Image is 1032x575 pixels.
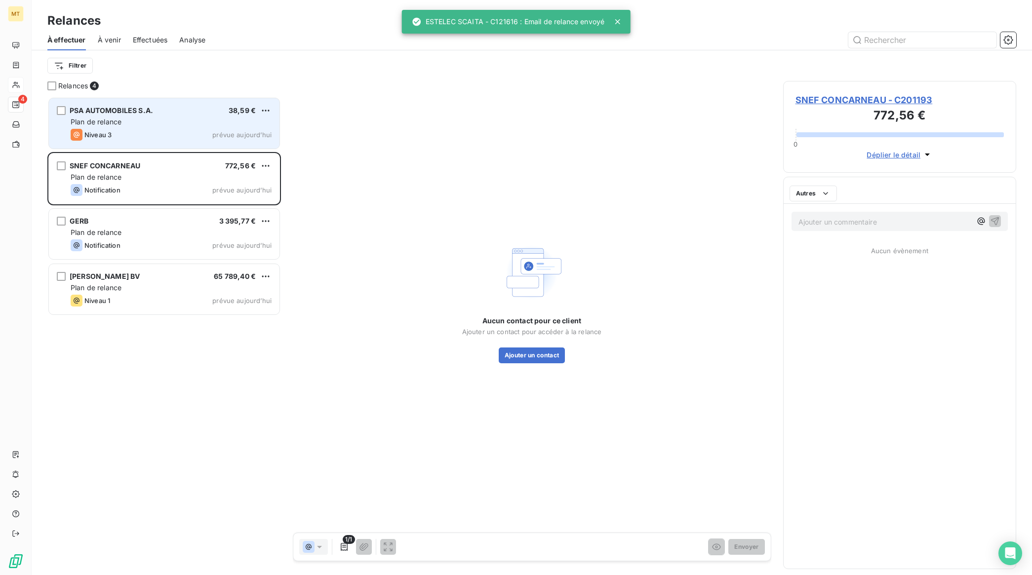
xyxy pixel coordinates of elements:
[47,97,281,575] div: grid
[795,93,1004,107] span: SNEF CONCARNEAU - C201193
[462,328,602,336] span: Ajouter un contact pour accéder à la relance
[47,12,101,30] h3: Relances
[8,6,24,22] div: MT
[867,150,920,160] span: Déplier le détail
[212,241,272,249] span: prévue aujourd’hui
[848,32,996,48] input: Rechercher
[58,81,88,91] span: Relances
[214,272,256,280] span: 65 789,40 €
[8,553,24,569] img: Logo LeanPay
[84,131,112,139] span: Niveau 3
[84,297,110,305] span: Niveau 1
[71,173,121,181] span: Plan de relance
[790,186,837,201] button: Autres
[998,541,1022,565] div: Open Intercom Messenger
[864,149,935,160] button: Déplier le détail
[728,539,764,555] button: Envoyer
[70,272,140,280] span: [PERSON_NAME] BV
[133,35,168,45] span: Effectuées
[71,117,121,126] span: Plan de relance
[212,186,272,194] span: prévue aujourd’hui
[482,316,581,326] span: Aucun contact pour ce client
[70,161,140,170] span: SNEF CONCARNEAU
[871,247,928,255] span: Aucun évènement
[212,131,272,139] span: prévue aujourd’hui
[70,106,153,115] span: PSA AUTOMOBILES S.A.
[219,217,256,225] span: 3 395,77 €
[70,217,89,225] span: GERB
[499,347,565,363] button: Ajouter un contact
[84,241,120,249] span: Notification
[90,81,99,90] span: 4
[212,297,272,305] span: prévue aujourd’hui
[794,140,797,148] span: 0
[225,161,256,170] span: 772,56 €
[795,107,1004,126] h3: 772,56 €
[98,35,121,45] span: À venir
[343,535,355,544] span: 1/1
[47,35,86,45] span: À effectuer
[71,228,121,236] span: Plan de relance
[71,283,121,292] span: Plan de relance
[229,106,256,115] span: 38,59 €
[500,241,563,304] img: Empty state
[18,95,27,104] span: 4
[412,13,605,31] div: ESTELEC SCAITA - C121616 : Email de relance envoyé
[47,58,93,74] button: Filtrer
[179,35,205,45] span: Analyse
[84,186,120,194] span: Notification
